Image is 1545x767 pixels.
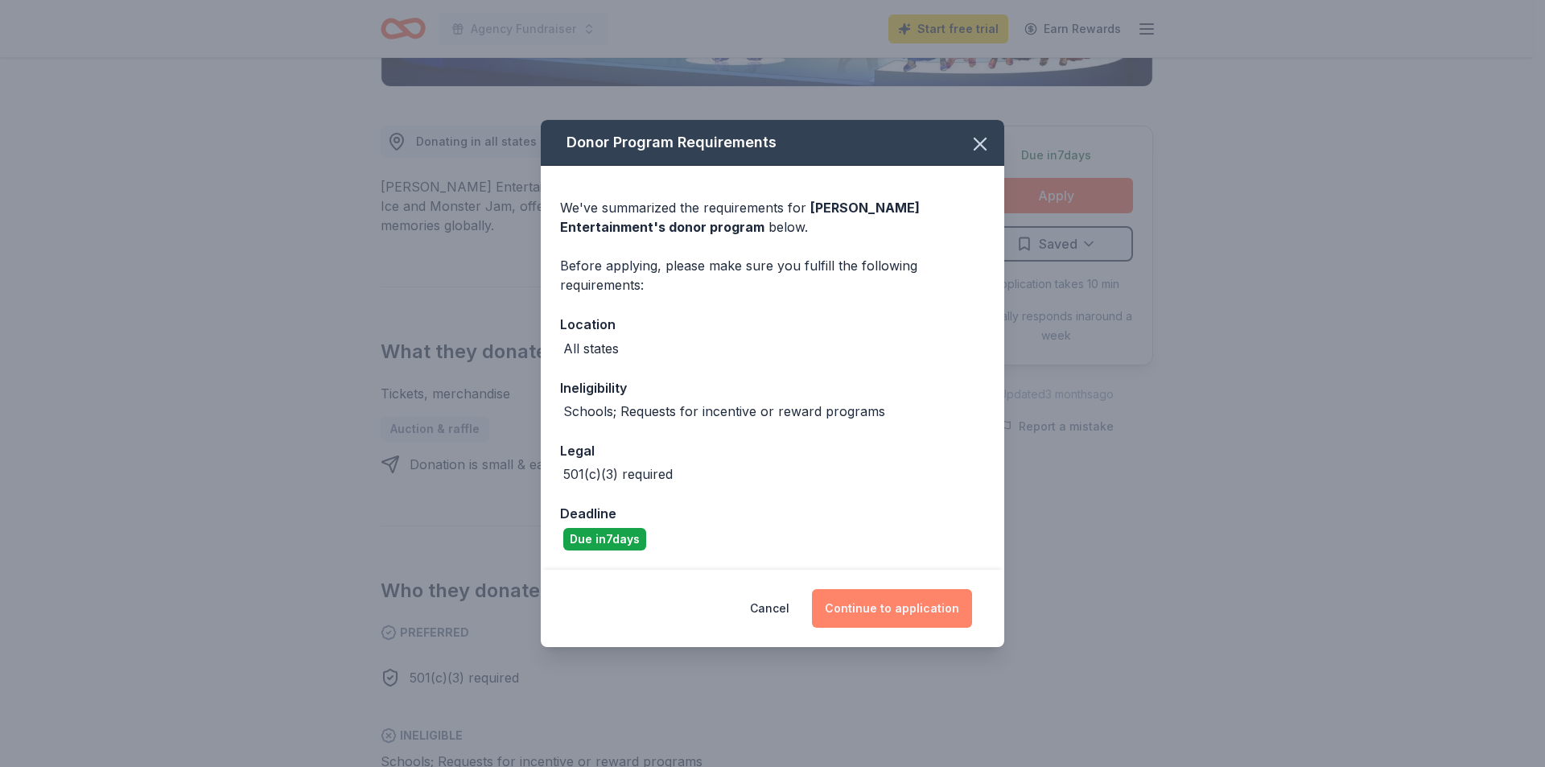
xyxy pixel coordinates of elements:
div: Ineligibility [560,377,985,398]
div: Location [560,314,985,335]
div: Donor Program Requirements [541,120,1004,166]
button: Cancel [750,589,789,628]
button: Continue to application [812,589,972,628]
div: Legal [560,440,985,461]
div: Before applying, please make sure you fulfill the following requirements: [560,256,985,295]
div: Due in 7 days [563,528,646,551]
div: Schools; Requests for incentive or reward programs [563,402,885,421]
div: Deadline [560,503,985,524]
div: We've summarized the requirements for below. [560,198,985,237]
div: All states [563,339,619,358]
div: 501(c)(3) required [563,464,673,484]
